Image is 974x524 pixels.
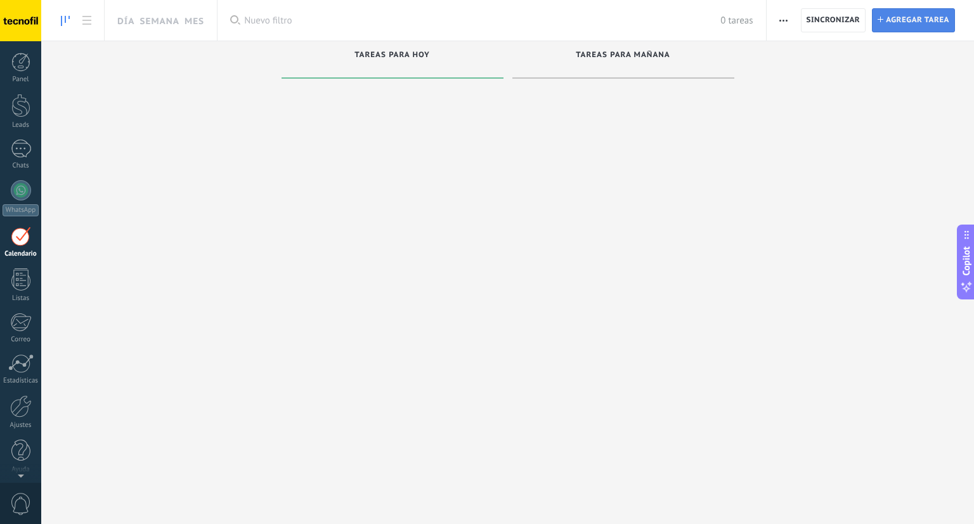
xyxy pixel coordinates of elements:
[3,75,39,84] div: Panel
[3,121,39,129] div: Leads
[960,247,973,276] span: Copilot
[774,8,793,32] button: Más
[288,51,497,62] div: Tareas para hoy
[519,51,728,62] div: Tareas para mañana
[3,204,39,216] div: WhatsApp
[3,294,39,303] div: Listas
[55,8,76,33] a: To-do line
[354,51,430,60] span: Tareas para hoy
[886,9,949,32] span: Agregar tarea
[872,8,955,32] button: Agregar tarea
[3,336,39,344] div: Correo
[3,421,39,429] div: Ajustes
[76,8,98,33] a: To-do list
[3,250,39,258] div: Calendario
[801,8,866,32] button: Sincronizar
[576,51,670,60] span: Tareas para mañana
[3,162,39,170] div: Chats
[3,377,39,385] div: Estadísticas
[807,16,860,24] span: Sincronizar
[244,15,720,27] span: Nuevo filtro
[720,15,753,27] span: 0 tareas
